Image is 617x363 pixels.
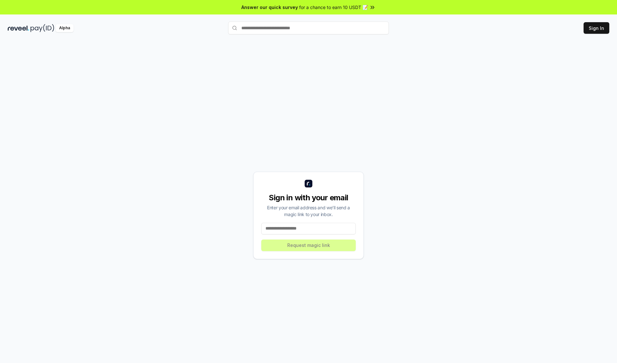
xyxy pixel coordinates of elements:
span: Answer our quick survey [241,4,298,11]
img: reveel_dark [8,24,29,32]
img: logo_small [305,180,312,187]
div: Enter your email address and we’ll send a magic link to your inbox. [261,204,356,218]
img: pay_id [31,24,54,32]
button: Sign In [584,22,609,34]
div: Alpha [56,24,74,32]
div: Sign in with your email [261,193,356,203]
span: for a chance to earn 10 USDT 📝 [299,4,368,11]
